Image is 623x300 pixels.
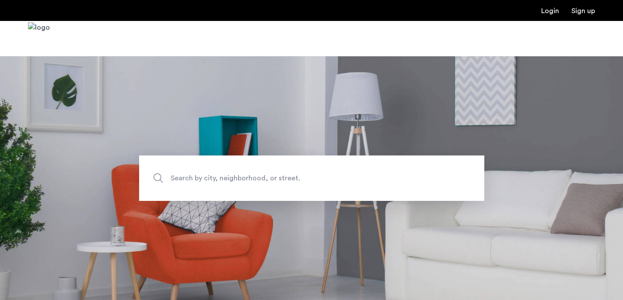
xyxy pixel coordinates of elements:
[28,22,50,55] img: logo
[571,7,595,14] a: Registration
[541,7,559,14] a: Login
[28,22,50,55] a: Cazamio Logo
[139,155,484,201] input: Apartment Search
[171,172,412,184] span: Search by city, neighborhood, or street.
